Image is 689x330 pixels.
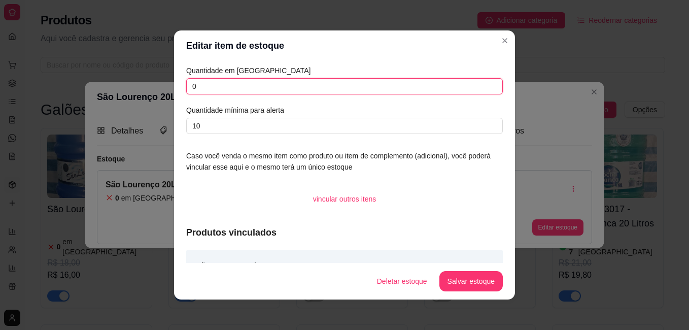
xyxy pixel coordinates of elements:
article: São Lourenço 20Litros [196,260,268,271]
article: Quantidade mínima para alerta [186,105,503,116]
button: Deletar estoque [369,271,435,291]
button: Close [497,32,513,49]
article: Produtos vinculados [186,225,503,240]
header: Editar item de estoque [174,30,515,61]
button: Salvar estoque [439,271,503,291]
article: Caso você venda o mesmo item como produto ou item de complemento (adicional), você poderá vincula... [186,150,503,173]
article: Quantidade em [GEOGRAPHIC_DATA] [186,65,503,76]
button: vincular outros itens [305,189,385,209]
